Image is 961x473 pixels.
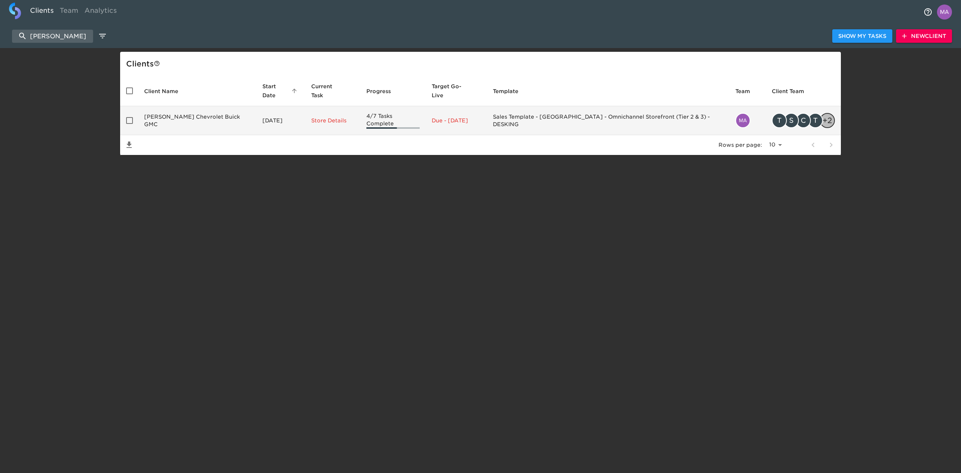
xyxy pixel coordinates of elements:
p: Store Details [311,117,354,124]
span: Template [493,87,528,96]
input: search [12,30,93,43]
table: enhanced table [120,76,841,155]
span: Target Go-Live [432,82,481,100]
button: notifications [919,3,937,21]
img: logo [9,3,21,19]
span: Team [735,87,760,96]
img: matthew.grajales@cdk.com [736,114,750,127]
a: Clients [27,3,57,21]
button: NewClient [896,29,952,43]
div: tammy.otto@spurrdealerships.com, steve.bruckman@spurrdealerships.com, charlie.mckee@spurrdealersh... [772,113,835,128]
button: Save List [120,136,138,154]
div: matthew.grajales@cdk.com [735,113,760,128]
div: S [784,113,799,128]
span: Current Task [311,82,354,100]
img: Profile [937,5,952,20]
span: Client Name [144,87,188,96]
button: Show My Tasks [832,29,892,43]
svg: This is a list of all of your clients and clients shared with you [154,60,160,66]
div: T [772,113,787,128]
button: edit [96,30,109,42]
span: Client Team [772,87,814,96]
td: Sales Template - [GEOGRAPHIC_DATA] - Omnichannel Storefront (Tier 2 & 3) - DESKING [487,106,729,135]
td: 4/7 Tasks Complete [360,106,426,135]
a: Team [57,3,81,21]
td: [DATE] [256,106,305,135]
td: [PERSON_NAME] Chevrolet Buick GMC [138,106,256,135]
span: This is the next Task in this Hub that should be completed [311,82,345,100]
div: C [796,113,811,128]
span: New Client [902,32,946,41]
select: rows per page [765,139,785,151]
span: Progress [366,87,401,96]
p: Rows per page: [718,141,762,149]
p: Due - [DATE] [432,117,481,124]
div: T [808,113,823,128]
span: Calculated based on the start date and the duration of all Tasks contained in this Hub. [432,82,471,100]
a: Analytics [81,3,120,21]
div: Client s [126,58,838,70]
div: + 2 [820,113,835,128]
span: Show My Tasks [838,32,886,41]
span: Start Date [262,82,299,100]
